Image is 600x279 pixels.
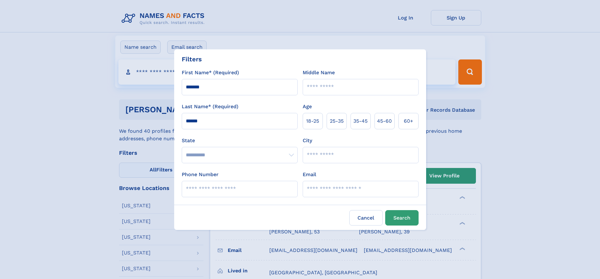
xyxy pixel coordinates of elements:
label: State [182,137,298,144]
label: Middle Name [303,69,335,76]
label: City [303,137,312,144]
label: Email [303,171,316,178]
span: 45‑60 [377,117,392,125]
span: 35‑45 [353,117,368,125]
label: Last Name* (Required) [182,103,238,110]
label: Age [303,103,312,110]
label: Phone Number [182,171,219,178]
button: Search [385,210,419,226]
span: 25‑35 [330,117,344,125]
label: First Name* (Required) [182,69,239,76]
label: Cancel [349,210,383,226]
span: 60+ [404,117,413,125]
span: 18‑25 [306,117,319,125]
div: Filters [182,54,202,64]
